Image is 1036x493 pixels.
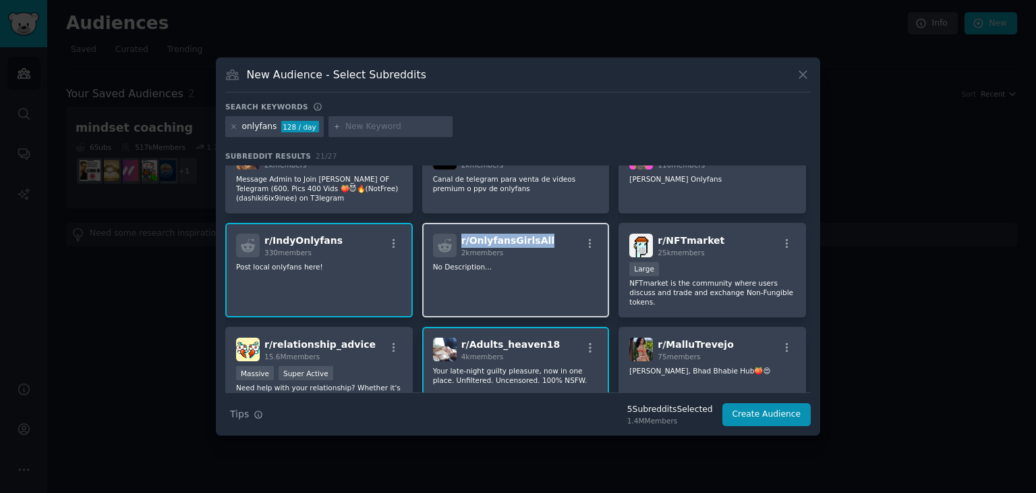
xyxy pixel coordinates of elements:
p: NFTmarket is the community where users discuss and trade and exchange Non-Fungible tokens. [629,278,795,307]
div: Super Active [279,366,333,380]
h3: Search keywords [225,102,308,111]
img: relationship_advice [236,338,260,361]
p: Post local onlyfans here! [236,262,402,271]
span: Subreddit Results [225,151,311,161]
span: r/ OnlyfansGirlsAll [461,235,554,246]
button: Create Audience [722,403,811,426]
img: Adults_heaven18 [433,338,457,361]
div: Large [629,262,659,276]
p: No Description... [433,262,599,271]
span: 15.6M members [264,353,320,361]
img: MalluTrevejo [629,338,653,361]
h3: New Audience - Select Subreddits [247,68,426,82]
span: 25k members [658,249,704,257]
span: Tips [230,407,249,421]
span: r/ MalluTrevejo [658,339,733,350]
span: 21 / 27 [316,152,337,160]
span: r/ IndyOnlyfans [264,235,343,246]
p: Message Admin to Join [PERSON_NAME] OF Telegram (600. Pics 400 Vids 🍑😈🔥(NotFree) (dashiki6ix9inee... [236,174,402,203]
span: 75 members [658,353,700,361]
span: 330 members [264,249,312,257]
p: [PERSON_NAME], Bhad Bhabie Hub🍑😍 [629,366,795,375]
p: Your late-night guilty pleasure, now in one place. Unfiltered. Uncensored. 100% NSFW. [433,366,599,385]
span: 2k members [461,249,504,257]
img: NFTmarket [629,234,653,257]
span: r/ NFTmarket [658,235,724,246]
div: 128 / day [281,121,319,133]
div: 5 Subreddit s Selected [627,404,713,416]
span: r/ Adults_heaven18 [461,339,560,350]
button: Tips [225,403,268,426]
div: 1.4M Members [627,416,713,425]
p: Need help with your relationship? Whether it's romance, friendship, family, co-workers, or basic ... [236,383,402,411]
input: New Keyword [345,121,448,133]
span: 4k members [461,353,504,361]
div: onlyfans [242,121,277,133]
div: Massive [236,366,274,380]
p: Canal de telegram para venta de videos premium o ppv de onlyfans [433,174,599,193]
p: [PERSON_NAME] Onlyfans [629,174,795,184]
span: r/ relationship_advice [264,339,376,350]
